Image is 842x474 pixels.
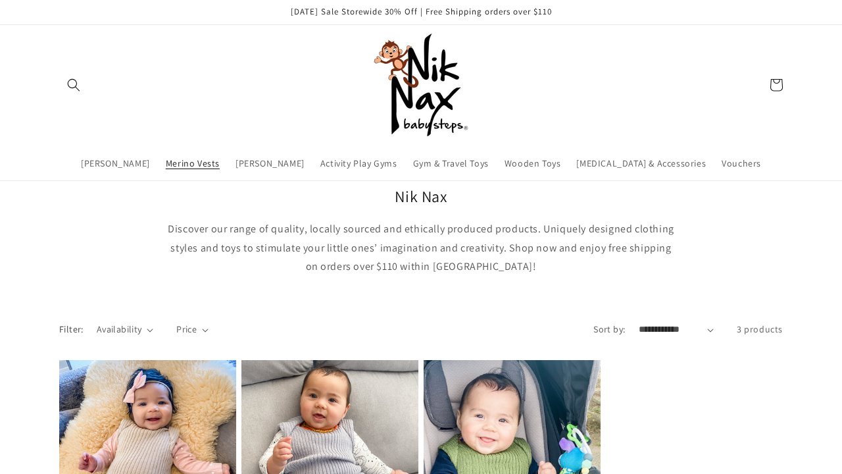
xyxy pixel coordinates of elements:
[59,323,84,336] h2: Filter:
[312,149,405,177] a: Activity Play Gyms
[737,323,783,335] span: 3 products
[497,149,569,177] a: Wooden Toys
[505,157,561,169] span: Wooden Toys
[364,28,479,143] a: Nik Nax
[576,157,706,169] span: [MEDICAL_DATA] & Accessories
[81,157,150,169] span: [PERSON_NAME]
[714,149,769,177] a: Vouchers
[176,323,197,336] span: Price
[368,32,474,138] img: Nik Nax
[97,323,153,336] summary: Availability (0 selected)
[413,157,489,169] span: Gym & Travel Toys
[593,323,625,335] label: Sort by:
[59,70,88,99] summary: Search
[291,6,552,17] span: [DATE] Sale Storewide 30% Off | Free Shipping orders over $110
[235,157,305,169] span: [PERSON_NAME]
[176,323,209,336] summary: Price
[722,157,761,169] span: Vouchers
[228,149,312,177] a: [PERSON_NAME]
[568,149,714,177] a: [MEDICAL_DATA] & Accessories
[164,220,678,276] p: Discover our range of quality, locally sourced and ethically produced products. Uniquely designed...
[158,149,228,177] a: Merino Vests
[73,149,158,177] a: [PERSON_NAME]
[166,157,220,169] span: Merino Vests
[405,149,497,177] a: Gym & Travel Toys
[164,186,678,207] h2: Nik Nax
[97,323,142,336] span: Availability
[320,157,397,169] span: Activity Play Gyms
